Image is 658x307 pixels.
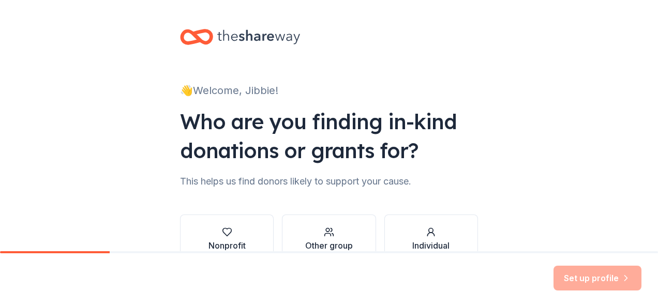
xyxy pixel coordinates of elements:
[282,214,376,264] button: Other group
[180,107,478,165] div: Who are you finding in-kind donations or grants for?
[208,239,246,252] div: Nonprofit
[180,214,274,264] button: Nonprofit
[180,82,478,99] div: 👋 Welcome, Jibbie!
[305,239,353,252] div: Other group
[384,214,478,264] button: Individual
[180,173,478,190] div: This helps us find donors likely to support your cause.
[412,239,450,252] div: Individual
